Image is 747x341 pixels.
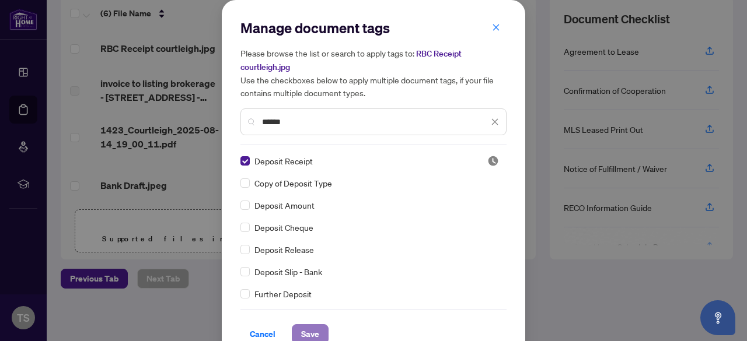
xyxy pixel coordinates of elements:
[240,19,507,37] h2: Manage document tags
[492,23,500,31] span: close
[254,199,315,212] span: Deposit Amount
[254,177,332,189] span: Copy of Deposit Type
[491,118,499,126] span: close
[254,154,313,167] span: Deposit Receipt
[254,221,313,234] span: Deposit Cheque
[487,155,499,167] img: status
[700,300,735,335] button: Open asap
[254,265,322,278] span: Deposit Slip - Bank
[487,155,499,167] span: Pending Review
[254,243,314,256] span: Deposit Release
[240,47,507,99] h5: Please browse the list or search to apply tags to: Use the checkboxes below to apply multiple doc...
[254,287,312,300] span: Further Deposit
